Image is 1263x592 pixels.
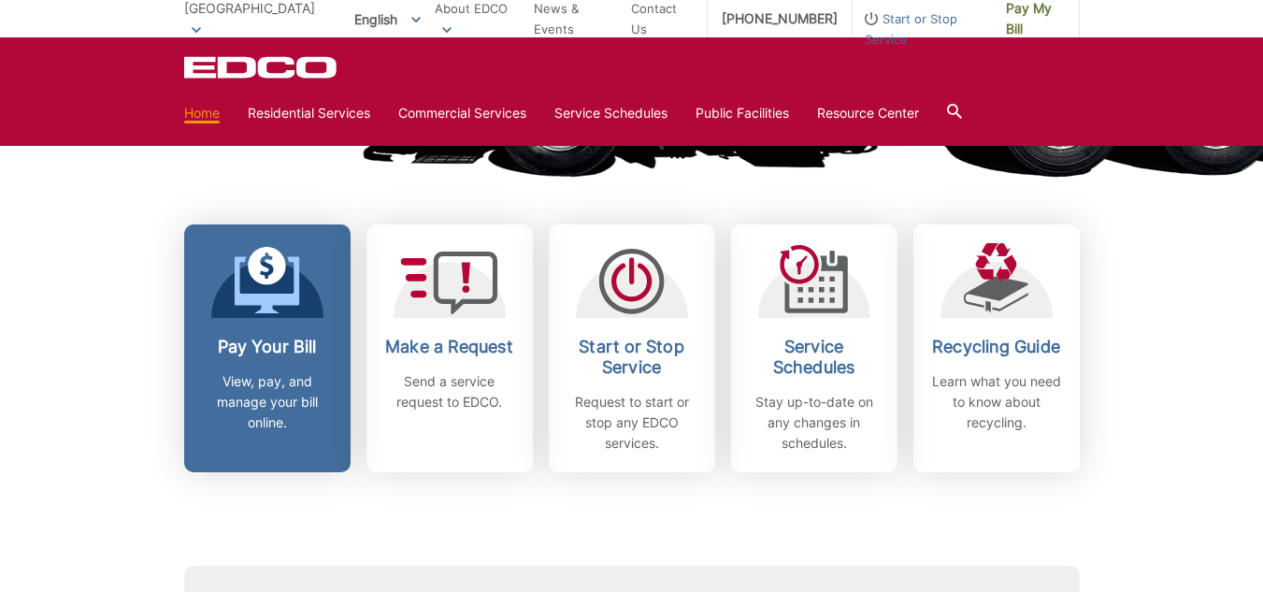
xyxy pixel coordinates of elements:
a: Resource Center [817,103,919,123]
h2: Make a Request [380,337,519,357]
a: Service Schedules Stay up-to-date on any changes in schedules. [731,224,897,472]
h2: Recycling Guide [927,337,1066,357]
a: Home [184,103,220,123]
a: Pay Your Bill View, pay, and manage your bill online. [184,224,351,472]
a: EDCD logo. Return to the homepage. [184,56,339,79]
span: English [340,4,435,35]
a: Make a Request Send a service request to EDCO. [366,224,533,472]
p: Request to start or stop any EDCO services. [563,392,701,454]
a: Recycling Guide Learn what you need to know about recycling. [913,224,1080,472]
a: Service Schedules [554,103,667,123]
p: View, pay, and manage your bill online. [198,371,337,433]
p: Send a service request to EDCO. [380,371,519,412]
h2: Start or Stop Service [563,337,701,378]
a: Public Facilities [696,103,789,123]
a: Residential Services [248,103,370,123]
p: Stay up-to-date on any changes in schedules. [745,392,883,454]
p: Learn what you need to know about recycling. [927,371,1066,433]
h2: Pay Your Bill [198,337,337,357]
h2: Service Schedules [745,337,883,378]
a: Commercial Services [398,103,526,123]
